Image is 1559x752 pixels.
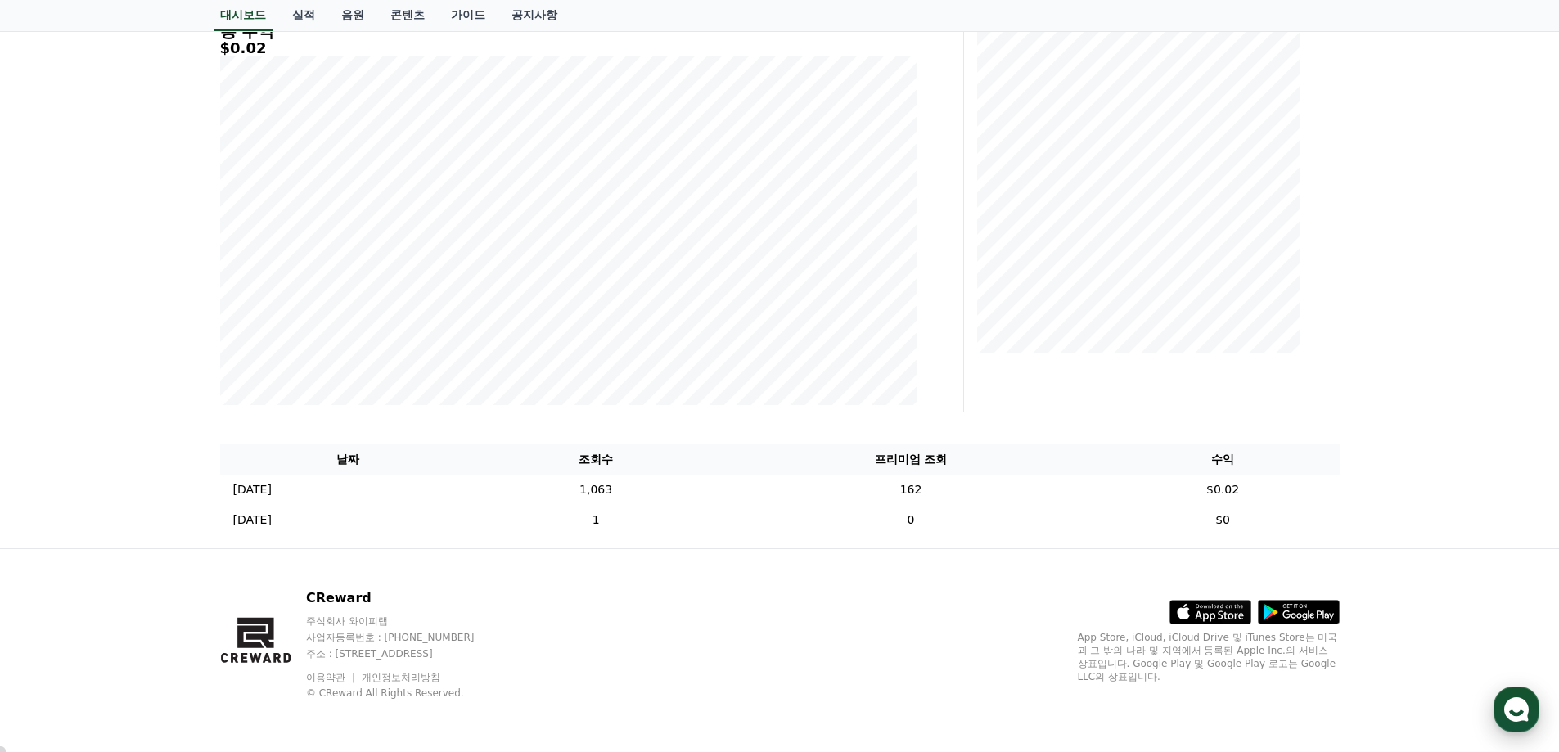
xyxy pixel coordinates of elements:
a: 설정 [211,519,314,560]
a: 대화 [108,519,211,560]
td: $0.02 [1106,475,1340,505]
p: 주소 : [STREET_ADDRESS] [306,647,506,660]
p: 주식회사 와이피랩 [306,615,506,628]
a: 개인정보처리방침 [362,672,440,683]
span: 대화 [150,544,169,557]
p: © CReward All Rights Reserved. [306,687,506,700]
td: 0 [715,505,1106,535]
th: 프리미엄 조회 [715,444,1106,475]
span: 설정 [253,543,273,556]
p: [DATE] [233,511,272,529]
a: 홈 [5,519,108,560]
td: 1,063 [476,475,715,505]
p: 사업자등록번호 : [PHONE_NUMBER] [306,631,506,644]
p: CReward [306,588,506,608]
p: App Store, iCloud, iCloud Drive 및 iTunes Store는 미국과 그 밖의 나라 및 지역에서 등록된 Apple Inc.의 서비스 상표입니다. Goo... [1078,631,1340,683]
th: 날짜 [220,444,476,475]
td: $0 [1106,505,1340,535]
td: 1 [476,505,715,535]
h5: $0.02 [220,40,917,56]
th: 수익 [1106,444,1340,475]
a: 이용약관 [306,672,358,683]
td: 162 [715,475,1106,505]
th: 조회수 [476,444,715,475]
span: 홈 [52,543,61,556]
p: [DATE] [233,481,272,498]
